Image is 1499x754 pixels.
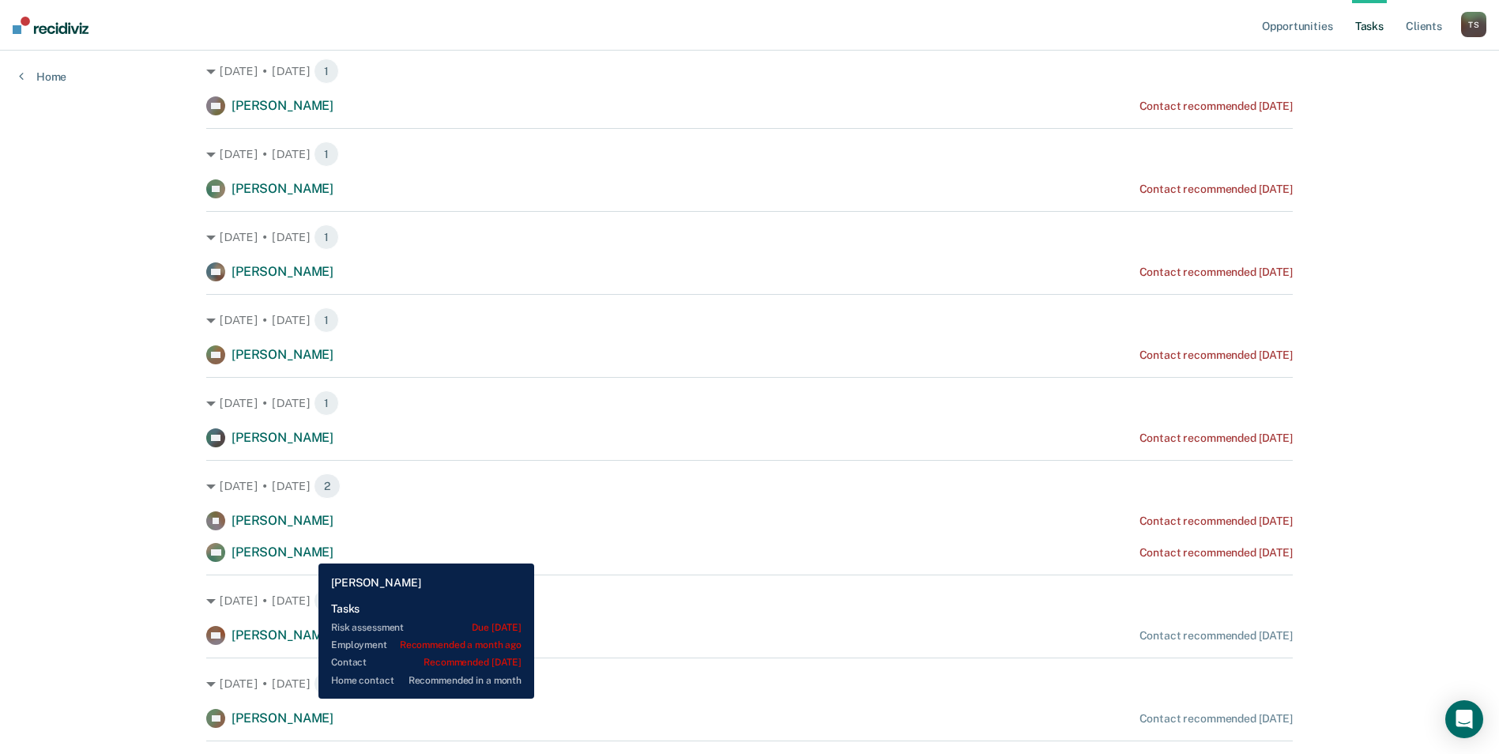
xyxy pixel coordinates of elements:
div: [DATE] • [DATE] 1 [206,671,1293,696]
span: 1 [314,588,339,613]
span: 1 [314,390,339,416]
span: [PERSON_NAME] [232,347,333,362]
span: [PERSON_NAME] [232,430,333,445]
div: Contact recommended [DATE] [1139,712,1293,726]
img: Recidiviz [13,17,89,34]
div: Contact recommended [DATE] [1139,183,1293,196]
span: 1 [314,224,339,250]
div: Open Intercom Messenger [1445,700,1483,738]
div: Contact recommended [DATE] [1139,629,1293,643]
span: [PERSON_NAME] [232,513,333,528]
div: Contact recommended [DATE] [1139,546,1293,560]
span: [PERSON_NAME] [232,711,333,726]
span: [PERSON_NAME] [232,545,333,560]
div: [DATE] • [DATE] 1 [206,390,1293,416]
div: Contact recommended [DATE] [1139,349,1293,362]
div: [DATE] • [DATE] 1 [206,588,1293,613]
span: 1 [314,671,339,696]
span: [PERSON_NAME] [232,181,333,196]
div: T S [1461,12,1486,37]
div: [DATE] • [DATE] 1 [206,307,1293,333]
div: [DATE] • [DATE] 2 [206,473,1293,499]
span: 1 [314,307,339,333]
div: Contact recommended [DATE] [1139,100,1293,113]
span: 2 [314,473,341,499]
div: Contact recommended [DATE] [1139,432,1293,445]
span: 1 [314,58,339,84]
div: [DATE] • [DATE] 1 [206,58,1293,84]
div: [DATE] • [DATE] 1 [206,141,1293,167]
span: [PERSON_NAME] [232,264,333,279]
a: Home [19,70,66,84]
span: 1 [314,141,339,167]
button: TS [1461,12,1486,37]
div: Contact recommended [DATE] [1139,266,1293,279]
div: Contact recommended [DATE] [1139,515,1293,528]
span: [PERSON_NAME] [232,98,333,113]
div: [DATE] • [DATE] 1 [206,224,1293,250]
span: [PERSON_NAME] [232,628,333,643]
